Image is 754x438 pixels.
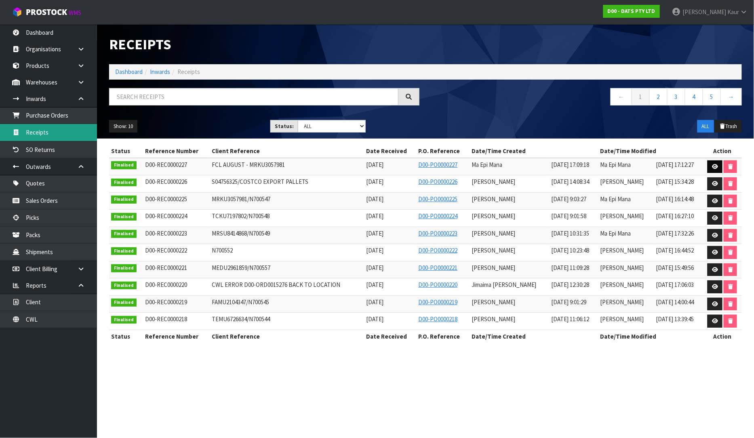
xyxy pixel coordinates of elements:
a: ← [611,88,632,105]
span: [DATE] 9:01:58 [552,212,587,220]
span: Finalised [111,213,137,221]
span: [DATE] [366,264,383,272]
a: D00-PO0000220 [419,281,458,288]
span: D00-REC0000227 [145,161,187,168]
a: D00-PO0000218 [419,315,458,323]
span: Finalised [111,230,137,238]
span: [DATE] [366,298,383,306]
span: D00-REC0000222 [145,246,187,254]
span: [DATE] 9:03:27 [552,195,587,203]
span: [DATE] [366,161,383,168]
span: [DATE] 12:30:28 [552,281,590,288]
th: Date/Time Modified [598,330,703,343]
span: [PERSON_NAME] [600,264,644,272]
span: Finalised [111,299,137,307]
span: MEDU2961859/N700557 [212,264,271,272]
span: [DATE] 14:00:44 [656,298,694,306]
span: [DATE] 15:34:28 [656,178,694,185]
span: [DATE] [366,281,383,288]
span: Finalised [111,316,137,324]
a: D00-PO0000226 [419,178,458,185]
span: D00-REC0000224 [145,212,187,220]
span: [DATE] 16:14:48 [656,195,694,203]
span: [DATE] 17:06:03 [656,281,694,288]
span: [PERSON_NAME] [472,264,515,272]
span: CWL ERROR D00-ORD0015276 BACK TO LOCATION [212,281,341,288]
span: [PERSON_NAME] [600,281,644,288]
a: D00 - DATS PTY LTD [603,5,660,18]
span: [PERSON_NAME] [682,8,726,16]
th: Date/Time Modified [598,145,703,158]
small: WMS [69,9,81,17]
th: Client Reference [210,145,364,158]
span: Ma Epi Mana [472,161,502,168]
a: 3 [667,88,685,105]
span: FCL AUGUST - MRKU3057981 [212,161,285,168]
span: D00-REC0000226 [145,178,187,185]
a: 5 [703,88,721,105]
span: MRSU8414868/N700549 [212,230,270,237]
span: MRKU3057981/N700547 [212,195,271,203]
a: D00-PO0000223 [419,230,458,237]
span: [DATE] 10:31:35 [552,230,590,237]
span: Finalised [111,196,137,204]
span: N700552 [212,246,233,254]
span: Ma Epi Mana [600,195,631,203]
span: Finalised [111,282,137,290]
img: cube-alt.png [12,7,22,17]
span: D00-REC0000219 [145,298,187,306]
span: [PERSON_NAME] [472,298,515,306]
span: Kaur [727,8,739,16]
span: [DATE] 11:06:12 [552,315,590,323]
a: Dashboard [115,68,143,76]
span: [DATE] [366,178,383,185]
a: D00-PO0000224 [419,212,458,220]
th: Date Received [364,330,416,343]
span: [DATE] 17:32:26 [656,230,694,237]
span: [DATE] [366,195,383,203]
a: D00-PO0000227 [419,161,458,168]
span: [DATE] 15:49:56 [656,264,694,272]
a: 2 [649,88,668,105]
span: [DATE] [366,230,383,237]
strong: D00 - DATS PTY LTD [608,8,655,15]
th: Date/Time Created [470,330,598,343]
span: Finalised [111,161,137,169]
th: Reference Number [143,145,210,158]
span: Ma Epi Mana [600,230,631,237]
span: [PERSON_NAME] [472,246,515,254]
span: Receipts [177,68,200,76]
th: Reference Number [143,330,210,343]
th: Date/Time Created [470,145,598,158]
span: [PERSON_NAME] [472,315,515,323]
span: [PERSON_NAME] [600,315,644,323]
th: Status [109,330,143,343]
span: [DATE] 13:39:45 [656,315,694,323]
a: → [720,88,742,105]
span: [DATE] [366,246,383,254]
span: [DATE] 9:01:29 [552,298,587,306]
h1: Receipts [109,36,419,52]
th: Action [703,145,742,158]
span: Jimaima [PERSON_NAME] [472,281,536,288]
span: Finalised [111,179,137,187]
nav: Page navigation [432,88,742,108]
span: D00-REC0000218 [145,315,187,323]
a: Inwards [150,68,170,76]
span: [DATE] [366,212,383,220]
span: [PERSON_NAME] [472,212,515,220]
th: Date Received [364,145,416,158]
strong: Status: [275,123,294,130]
button: ALL [697,120,714,133]
a: D00-PO0000225 [419,195,458,203]
span: TCKU7197802/N700548 [212,212,270,220]
span: [PERSON_NAME] [600,178,644,185]
th: Action [703,330,742,343]
input: Search receipts [109,88,398,105]
th: P.O. Reference [417,145,470,158]
span: Ma Epi Mana [600,161,631,168]
a: D00-PO0000219 [419,298,458,306]
span: [DATE] 17:12:27 [656,161,694,168]
span: S04756325/COSTCO EXPORT PALLETS [212,178,309,185]
span: [PERSON_NAME] [472,195,515,203]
